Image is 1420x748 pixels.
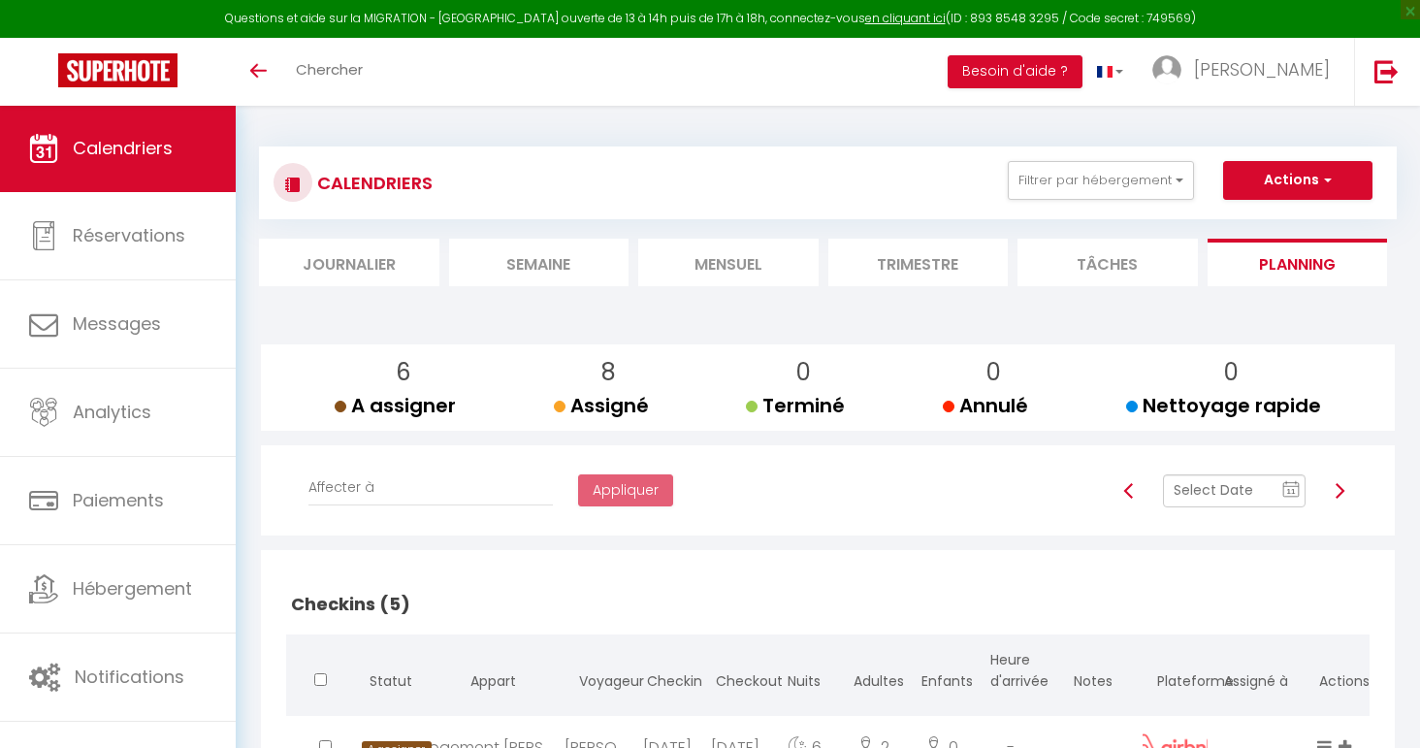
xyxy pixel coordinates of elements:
[907,634,976,711] th: Enfants
[701,634,770,711] th: Checkout
[1152,55,1181,84] img: ...
[865,10,946,26] a: en cliquant ici
[1045,634,1143,711] th: Notes
[296,59,363,80] span: Chercher
[1138,38,1354,106] a: ... [PERSON_NAME]
[638,239,819,286] li: Mensuel
[1017,239,1198,286] li: Tâches
[839,634,908,711] th: Adultes
[449,239,629,286] li: Semaine
[73,223,185,247] span: Réservations
[1332,483,1347,499] img: arrow-right3.svg
[312,161,433,205] h3: CALENDRIERS
[286,574,1370,634] h2: Checkins (5)
[1286,487,1296,496] text: 11
[73,488,164,512] span: Paiements
[1126,392,1321,419] span: Nettoyage rapide
[761,354,845,391] p: 0
[281,38,377,106] a: Chercher
[1223,161,1372,200] button: Actions
[1194,57,1330,81] span: [PERSON_NAME]
[470,671,516,691] span: Appart
[958,354,1028,391] p: 0
[943,392,1028,419] span: Annulé
[565,634,633,711] th: Voyageur
[1305,634,1370,711] th: Actions
[1142,354,1321,391] p: 0
[770,634,839,711] th: Nuits
[1208,239,1388,286] li: Planning
[1143,634,1208,711] th: Plateforme
[569,354,649,391] p: 8
[632,634,701,711] th: Checkin
[1339,667,1420,748] iframe: LiveChat chat widget
[828,239,1009,286] li: Trimestre
[73,576,192,601] span: Hébergement
[976,634,1045,711] th: Heure d'arrivée
[1374,59,1399,83] img: logout
[746,392,845,419] span: Terminé
[75,665,184,689] span: Notifications
[73,311,161,336] span: Messages
[948,55,1082,88] button: Besoin d'aide ?
[335,392,456,419] span: A assigner
[1121,483,1137,499] img: arrow-left3.svg
[73,400,151,424] span: Analytics
[1163,474,1306,507] input: Select Date
[578,474,673,507] button: Appliquer
[1008,161,1194,200] button: Filtrer par hébergement
[259,239,439,286] li: Journalier
[554,392,649,419] span: Assigné
[58,53,177,87] img: Super Booking
[73,136,173,160] span: Calendriers
[1208,634,1306,711] th: Assigné à
[350,354,456,391] p: 6
[370,671,412,691] span: Statut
